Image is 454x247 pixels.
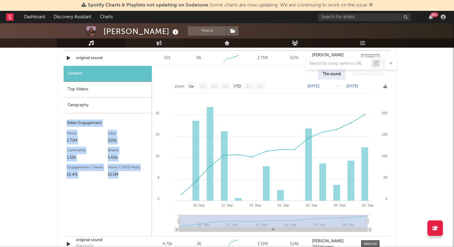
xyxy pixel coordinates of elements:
[67,137,108,145] div: 2.71M
[88,3,208,8] span: Spotify Charts & Playlists not updating on Sodatone
[305,203,317,207] text: 18. Sep
[306,61,371,66] input: Search by song name or URL
[312,53,344,57] strong: [PERSON_NAME]
[248,55,277,61] div: 2.71M
[382,132,387,136] text: 150
[196,55,201,61] div: 86
[67,130,108,137] div: Views
[67,147,108,154] div: Comments
[67,154,108,162] div: 1.52k
[382,111,387,115] text: 200
[64,97,152,113] div: Geography
[369,3,373,8] span: Dismiss
[175,84,184,89] text: Zoom
[193,203,205,207] text: 10. Sep
[249,203,261,207] text: 14. Sep
[308,84,319,88] text: [DATE]
[76,237,141,243] a: original sound
[188,26,226,36] button: Track
[362,203,374,207] text: 22. Sep
[384,175,387,179] text: 50
[223,84,228,89] text: 6m
[96,11,117,23] a: Charts
[108,130,149,137] div: Likes
[318,69,345,80] div: This sound
[221,203,233,207] text: 12. Sep
[103,26,180,37] div: [PERSON_NAME]
[108,147,149,154] div: Shares
[108,137,149,145] div: 520k
[382,154,387,158] text: 100
[64,82,152,97] div: Top Videos
[156,154,159,158] text: 16
[108,154,149,162] div: 5.65k
[312,239,355,244] a: [PERSON_NAME]
[67,171,108,179] div: 19.4%
[108,164,149,171] div: Views / 1000 Posts
[429,15,433,19] button: 99+
[334,203,346,207] text: 20. Sep
[312,239,344,243] strong: [PERSON_NAME]
[431,12,438,17] div: 99 +
[88,3,367,8] span: : Some charts are now updating. We are continuing to work on the issue
[156,132,159,136] text: 24
[277,203,289,207] text: 16. Sep
[318,13,411,21] input: Search for artists
[108,171,149,179] div: 13.5M
[385,197,387,201] text: 0
[158,175,159,179] text: 8
[233,84,241,89] text: YTD
[67,119,149,127] div: Video Engagement
[336,84,340,88] text: →
[64,66,152,82] div: Growth
[348,69,389,80] div: All sounds for song
[246,84,250,89] text: 1y
[212,84,217,89] text: 3m
[258,84,262,89] text: All
[153,55,182,61] div: 201
[156,111,159,115] text: 32
[280,55,309,61] div: 527k
[76,55,141,61] a: original sound
[189,84,194,89] text: 1w
[158,197,159,201] text: 0
[347,84,358,88] text: [DATE]
[312,53,355,58] a: [PERSON_NAME]
[200,84,205,89] text: 1m
[49,11,96,23] a: Discovery Assistant
[67,164,108,171] div: Engagements / Views
[20,11,49,23] a: Dashboard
